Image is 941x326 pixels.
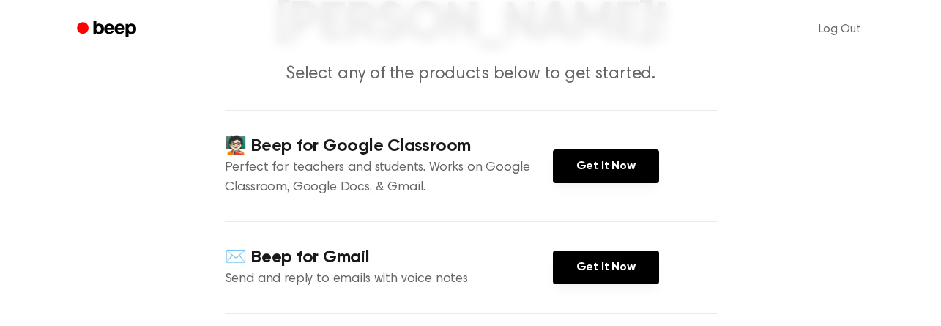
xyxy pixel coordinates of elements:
[225,270,553,289] p: Send and reply to emails with voice notes
[225,245,553,270] h4: ✉️ Beep for Gmail
[190,62,752,86] p: Select any of the products below to get started.
[553,251,659,284] a: Get It Now
[67,15,149,44] a: Beep
[225,158,553,198] p: Perfect for teachers and students. Works on Google Classroom, Google Docs, & Gmail.
[553,149,659,183] a: Get It Now
[225,134,553,158] h4: 🧑🏻‍🏫 Beep for Google Classroom
[804,12,875,47] a: Log Out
